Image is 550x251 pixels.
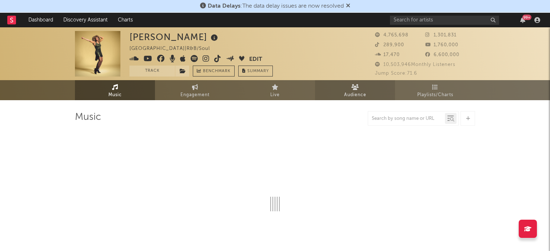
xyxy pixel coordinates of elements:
[425,33,457,38] span: 1,301,831
[129,44,218,53] div: [GEOGRAPHIC_DATA] | R&B/Soul
[346,3,350,9] span: Dismiss
[235,80,315,100] a: Live
[270,91,280,99] span: Live
[425,52,459,57] span: 6,600,000
[129,66,175,77] button: Track
[238,66,273,77] button: Summary
[417,91,453,99] span: Playlists/Charts
[375,71,417,76] span: Jump Score: 71.6
[208,3,240,9] span: Data Delays
[249,55,262,64] button: Edit
[23,13,58,27] a: Dashboard
[247,69,269,73] span: Summary
[520,17,525,23] button: 99+
[390,16,499,25] input: Search for artists
[375,43,404,47] span: 289,900
[155,80,235,100] a: Engagement
[108,91,122,99] span: Music
[208,3,344,9] span: : The data delay issues are now resolved
[425,43,458,47] span: 1,760,000
[522,15,531,20] div: 99 +
[375,52,400,57] span: 17,470
[180,91,210,99] span: Engagement
[315,80,395,100] a: Audience
[375,33,408,38] span: 4,765,698
[113,13,138,27] a: Charts
[368,116,445,122] input: Search by song name or URL
[129,31,220,43] div: [PERSON_NAME]
[395,80,475,100] a: Playlists/Charts
[58,13,113,27] a: Discovery Assistant
[75,80,155,100] a: Music
[375,62,455,67] span: 10,503,946 Monthly Listeners
[344,91,366,99] span: Audience
[203,67,231,76] span: Benchmark
[193,66,235,77] a: Benchmark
